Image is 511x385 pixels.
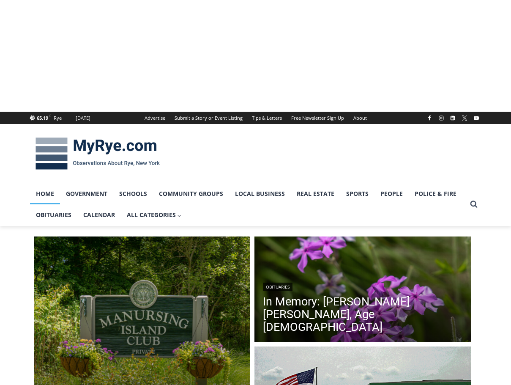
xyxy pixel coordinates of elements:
[77,204,121,225] a: Calendar
[140,112,170,124] a: Advertise
[30,132,165,176] img: MyRye.com
[113,183,153,204] a: Schools
[229,183,291,204] a: Local Business
[140,112,372,124] nav: Secondary Navigation
[30,183,466,226] nav: Primary Navigation
[170,112,247,124] a: Submit a Story or Event Listing
[254,236,471,345] a: Read More In Memory: Barbara Porter Schofield, Age 90
[459,113,470,123] a: X
[54,114,62,122] div: Rye
[30,204,77,225] a: Obituaries
[76,114,90,122] div: [DATE]
[247,112,287,124] a: Tips & Letters
[287,112,349,124] a: Free Newsletter Sign Up
[37,115,48,121] span: 65.19
[349,112,372,124] a: About
[466,197,481,212] button: View Search Form
[374,183,409,204] a: People
[409,183,462,204] a: Police & Fire
[153,183,229,204] a: Community Groups
[471,113,481,123] a: YouTube
[127,210,182,220] span: All Categories
[340,183,374,204] a: Sports
[49,113,51,118] span: F
[291,183,340,204] a: Real Estate
[30,183,60,204] a: Home
[436,113,446,123] a: Instagram
[254,236,471,345] img: (PHOTO: Kim Eierman of EcoBeneficial designed and oversaw the installation of native plant beds f...
[60,183,113,204] a: Government
[263,295,462,333] a: In Memory: [PERSON_NAME] [PERSON_NAME], Age [DEMOGRAPHIC_DATA]
[263,283,292,291] a: Obituaries
[424,113,434,123] a: Facebook
[121,204,188,225] a: All Categories
[448,113,458,123] a: Linkedin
